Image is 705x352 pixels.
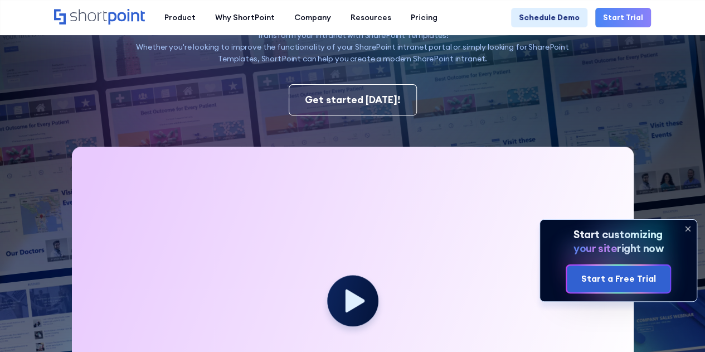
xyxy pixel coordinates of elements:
[567,266,669,293] a: Start a Free Trial
[205,8,284,27] a: Why ShortPoint
[595,8,651,27] a: Start Trial
[215,12,275,23] div: Why ShortPoint
[154,8,205,27] a: Product
[164,12,196,23] div: Product
[411,12,437,23] div: Pricing
[401,8,447,27] a: Pricing
[305,93,401,107] div: Get started [DATE]!
[649,298,705,352] iframe: Chat Widget
[294,12,331,23] div: Company
[581,272,655,286] div: Start a Free Trial
[511,8,587,27] a: Schedule Demo
[351,12,391,23] div: Resources
[284,8,341,27] a: Company
[289,84,417,115] a: Get started [DATE]!
[124,30,581,65] p: Transform your Intranet with SharePoint Templates! Whether you're looking to improve the function...
[341,8,401,27] a: Resources
[54,9,145,26] a: Home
